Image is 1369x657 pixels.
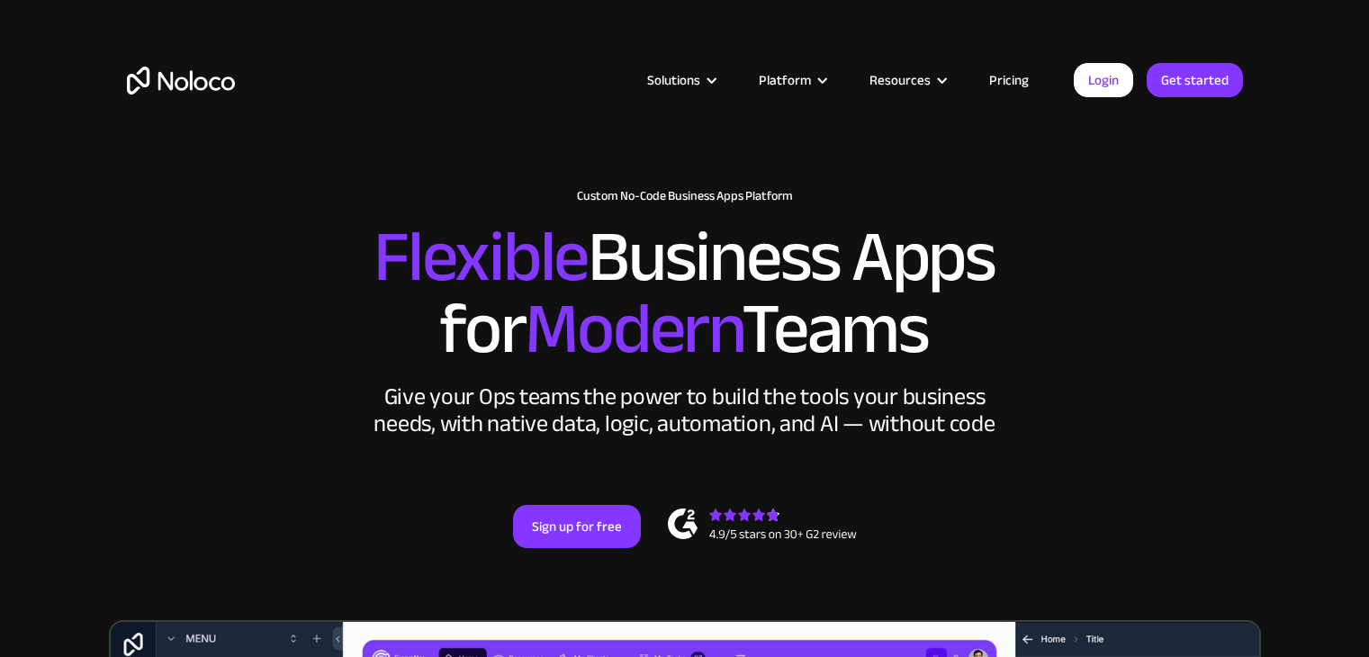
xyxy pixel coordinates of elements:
[847,68,967,92] div: Resources
[647,68,700,92] div: Solutions
[1147,63,1243,97] a: Get started
[374,190,588,324] span: Flexible
[869,68,931,92] div: Resources
[127,221,1243,365] h2: Business Apps for Teams
[967,68,1051,92] a: Pricing
[525,262,742,396] span: Modern
[736,68,847,92] div: Platform
[1074,63,1133,97] a: Login
[513,505,641,548] a: Sign up for free
[370,383,1000,437] div: Give your Ops teams the power to build the tools your business needs, with native data, logic, au...
[625,68,736,92] div: Solutions
[127,189,1243,203] h1: Custom No-Code Business Apps Platform
[127,67,235,94] a: home
[759,68,811,92] div: Platform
